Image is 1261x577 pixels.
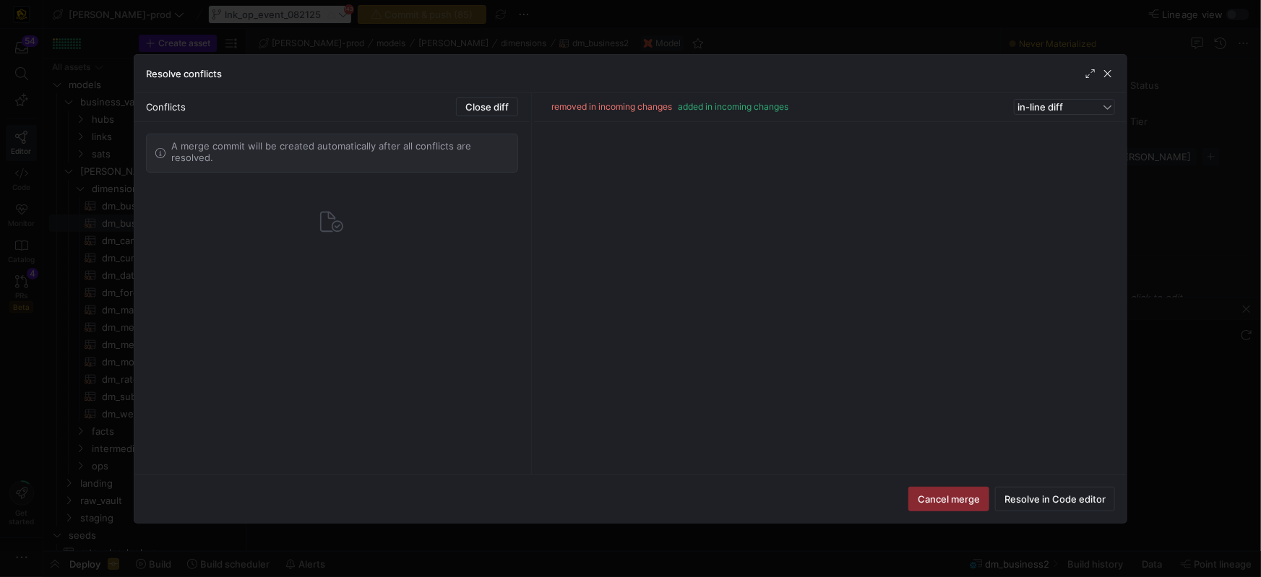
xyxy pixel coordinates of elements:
span: Close diff [465,101,509,113]
button: Resolve in Code editor [995,487,1115,511]
span: Cancel merge [918,493,980,505]
span: Resolve in Code editor [1004,493,1106,505]
button: Close diff [456,97,518,116]
span: in-line diff [1017,101,1063,113]
h3: Resolve conflicts [146,68,222,79]
p: A merge commit will be created automatically after all conflicts are resolved. [171,140,509,163]
span: removed in incoming changes [551,102,672,112]
button: Cancel merge [908,487,989,511]
span: added in incoming changes [678,102,788,112]
p: Conflicts [146,101,186,113]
